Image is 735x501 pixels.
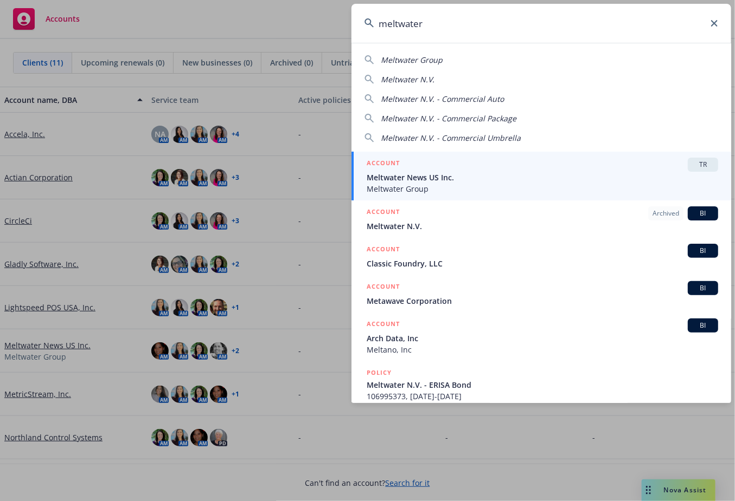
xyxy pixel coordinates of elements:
span: Meltwater Group [381,55,443,65]
span: Meltwater N.V. [367,220,718,232]
a: ACCOUNTBIMetawave Corporation [351,275,731,313]
input: Search... [351,4,731,43]
span: Meltwater N.V. [381,74,434,84]
span: BI [692,209,714,218]
span: Meltano, Inc [367,344,718,355]
span: Meltwater Group [367,183,718,194]
h5: ACCOUNT [367,244,400,257]
a: ACCOUNTArchivedBIMeltwater N.V. [351,200,731,238]
h5: ACCOUNT [367,158,400,171]
span: BI [692,321,714,330]
span: Arch Data, Inc [367,333,718,344]
a: POLICYMeltwater N.V. - ERISA Bond106995373, [DATE]-[DATE] [351,361,731,408]
span: Archived [653,209,679,218]
span: Meltwater N.V. - Commercial Package [381,113,516,123]
h5: POLICY [367,367,392,378]
span: Classic Foundry, LLC [367,258,718,269]
span: Meltwater N.V. - ERISA Bond [367,379,718,391]
span: Meltwater N.V. - Commercial Umbrella [381,133,521,143]
a: ACCOUNTBIArch Data, IncMeltano, Inc [351,313,731,361]
span: TR [692,160,714,170]
a: ACCOUNTTRMeltwater News US Inc.Meltwater Group [351,152,731,200]
span: BI [692,283,714,293]
a: ACCOUNTBIClassic Foundry, LLC [351,238,731,275]
span: Metawave Corporation [367,295,718,307]
span: BI [692,246,714,256]
h5: ACCOUNT [367,281,400,294]
span: Meltwater News US Inc. [367,172,718,183]
span: 106995373, [DATE]-[DATE] [367,391,718,402]
span: Meltwater N.V. - Commercial Auto [381,94,504,104]
h5: ACCOUNT [367,318,400,331]
h5: ACCOUNT [367,206,400,219]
